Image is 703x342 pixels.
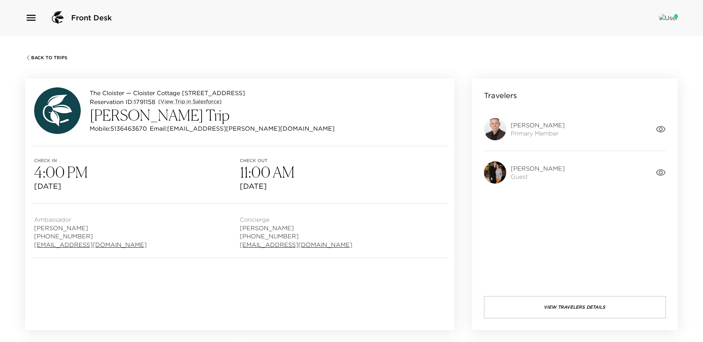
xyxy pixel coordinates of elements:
[90,88,335,97] p: The Cloister — Cloister Cottage [STREET_ADDRESS]
[34,215,147,224] span: Ambassador
[90,97,155,106] p: Reservation ID: 1791158
[25,55,67,61] button: Back To Trips
[511,164,565,172] span: [PERSON_NAME]
[49,9,67,27] img: logo
[34,181,240,191] span: [DATE]
[34,241,147,249] a: [EMAIL_ADDRESS][DOMAIN_NAME]
[240,241,352,249] a: [EMAIL_ADDRESS][DOMAIN_NAME]
[31,55,67,60] span: Back To Trips
[34,163,240,181] h3: 4:00 PM
[511,121,565,129] span: [PERSON_NAME]
[511,172,565,181] span: Guest
[484,90,517,101] p: Travelers
[240,224,352,232] span: [PERSON_NAME]
[240,215,352,224] span: Concierge
[34,158,240,163] span: Check in
[240,232,352,240] span: [PHONE_NUMBER]
[484,118,506,140] img: PKQxUKC7wsAAAAAElFTkSuQmCC
[511,129,565,137] span: Primary Member
[240,181,445,191] span: [DATE]
[34,232,147,240] span: [PHONE_NUMBER]
[71,13,112,23] span: Front Desk
[484,161,506,184] img: Z
[659,14,678,21] img: User
[484,296,666,318] button: View Travelers Details
[34,87,81,134] img: avatar.4afec266560d411620d96f9f038fe73f.svg
[240,158,445,163] span: Check out
[90,106,335,124] h3: [PERSON_NAME] Trip
[150,124,335,133] p: Email: [EMAIL_ADDRESS][PERSON_NAME][DOMAIN_NAME]
[240,163,445,181] h3: 11:00 AM
[158,98,222,105] a: (View Trip in Salesforce)
[34,224,147,232] span: [PERSON_NAME]
[90,124,147,133] p: Mobile: 5136463670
